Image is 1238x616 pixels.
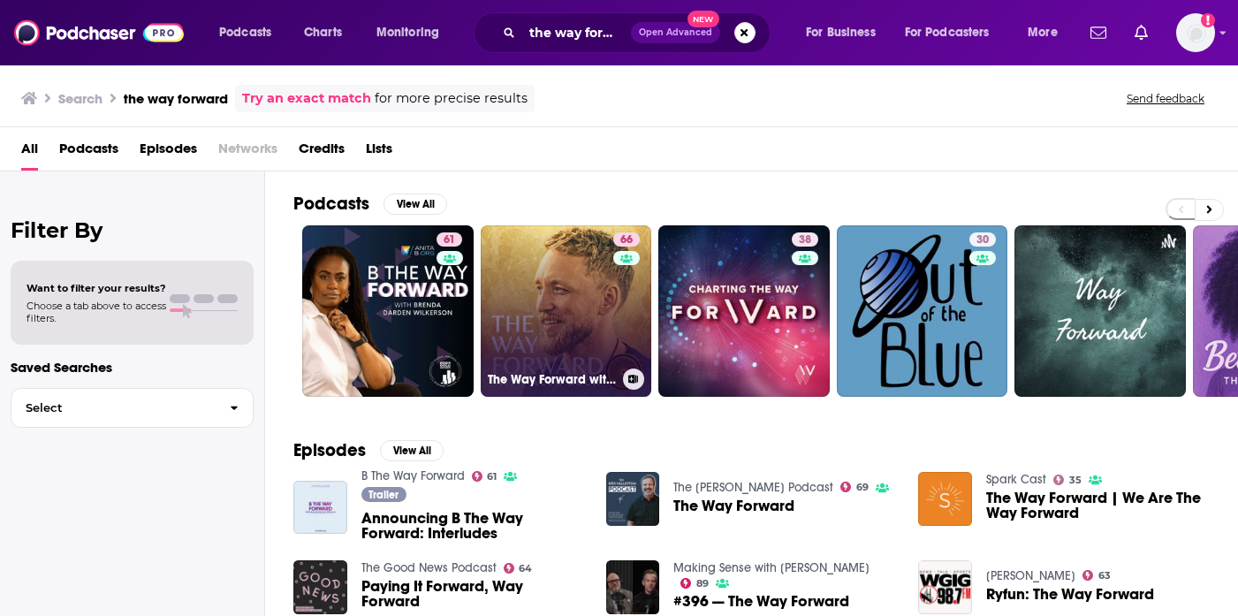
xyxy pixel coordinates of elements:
a: Scott Ryfun [986,568,1075,583]
button: open menu [207,19,294,47]
button: Open AdvancedNew [631,22,720,43]
h3: The Way Forward with [PERSON_NAME] [488,372,616,387]
a: 89 [680,578,709,589]
span: 38 [799,232,811,249]
a: 30 [837,225,1008,397]
a: 30 [969,232,996,247]
img: The Way Forward [606,472,660,526]
span: Select [11,402,216,414]
button: open menu [893,19,1015,47]
button: open menu [364,19,462,47]
span: #396 — The Way Forward [673,594,849,609]
a: 35 [1053,475,1082,485]
button: Show profile menu [1176,13,1215,52]
a: Paying It Forward, Way Forward [361,579,585,609]
h3: the way forward [124,90,228,107]
span: 61 [444,232,455,249]
span: 30 [976,232,989,249]
button: View All [384,194,447,215]
a: 64 [504,563,533,574]
button: open menu [1015,19,1080,47]
a: The Kris Vallotton Podcast [673,480,833,495]
a: Lists [366,134,392,171]
h2: Filter By [11,217,254,243]
a: Show notifications dropdown [1128,18,1155,48]
a: The Good News Podcast [361,560,497,575]
button: Send feedback [1121,91,1210,106]
a: 38 [792,232,818,247]
a: Show notifications dropdown [1083,18,1113,48]
a: 61 [437,232,462,247]
a: The Way Forward [673,498,794,513]
a: Ryfun: The Way Forward [986,587,1154,602]
a: 63 [1082,570,1111,581]
img: #396 — The Way Forward [606,560,660,614]
span: Networks [218,134,277,171]
svg: Add a profile image [1201,13,1215,27]
a: Announcing B The Way Forward: Interludes [293,481,347,535]
span: 89 [696,580,709,588]
a: 66 [613,232,640,247]
a: All [21,134,38,171]
span: Monitoring [376,20,439,45]
h2: Episodes [293,439,366,461]
span: Charts [304,20,342,45]
span: 69 [856,483,869,491]
a: Podcasts [59,134,118,171]
img: Paying It Forward, Way Forward [293,560,347,614]
span: Podcasts [219,20,271,45]
a: Making Sense with Sam Harris [673,560,870,575]
span: for more precise results [375,88,528,109]
span: For Business [806,20,876,45]
span: Open Advanced [639,28,712,37]
a: B The Way Forward [361,468,465,483]
a: 61 [472,471,497,482]
span: New [687,11,719,27]
a: Spark Cast [986,472,1046,487]
a: EpisodesView All [293,439,444,461]
a: The Way Forward | We Are The Way Forward [986,491,1210,521]
span: 35 [1069,476,1082,484]
img: Ryfun: The Way Forward [918,560,972,614]
span: 63 [1098,572,1111,580]
span: 61 [487,473,497,481]
div: Search podcasts, credits, & more... [490,12,787,53]
h2: Podcasts [293,193,369,215]
button: Select [11,388,254,428]
a: Charts [292,19,353,47]
h3: Search [58,90,103,107]
a: Try an exact match [242,88,371,109]
a: Announcing B The Way Forward: Interludes [361,511,585,541]
span: Choose a tab above to access filters. [27,300,166,324]
span: Want to filter your results? [27,282,166,294]
a: 69 [840,482,869,492]
img: The Way Forward | We Are The Way Forward [918,472,972,526]
button: open menu [794,19,898,47]
span: More [1028,20,1058,45]
img: Podchaser - Follow, Share and Rate Podcasts [14,16,184,49]
span: Trailer [368,490,399,500]
span: For Podcasters [905,20,990,45]
span: 66 [620,232,633,249]
img: User Profile [1176,13,1215,52]
span: Logged in as megcassidy [1176,13,1215,52]
button: View All [380,440,444,461]
input: Search podcasts, credits, & more... [522,19,631,47]
a: Episodes [140,134,197,171]
a: 66The Way Forward with [PERSON_NAME] [481,225,652,397]
p: Saved Searches [11,359,254,376]
a: Credits [299,134,345,171]
a: 38 [658,225,830,397]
